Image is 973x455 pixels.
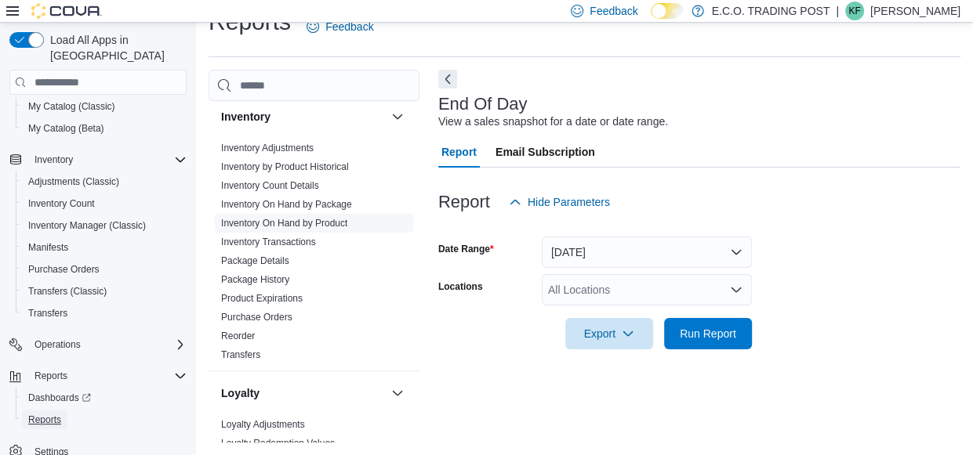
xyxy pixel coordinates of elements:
span: My Catalog (Classic) [28,100,115,113]
button: Inventory [28,150,79,169]
span: Purchase Orders [28,263,100,276]
a: My Catalog (Beta) [22,119,111,138]
span: Hide Parameters [528,194,610,210]
span: Operations [28,335,187,354]
a: Adjustments (Classic) [22,172,125,191]
button: Reports [28,367,74,385]
a: Transfers [221,349,260,360]
button: Adjustments (Classic) [16,171,193,193]
div: View a sales snapshot for a date or date range. [438,114,668,130]
span: Reports [22,410,187,429]
span: Inventory Count [22,194,187,213]
a: Loyalty Redemption Values [221,438,335,449]
button: My Catalog (Classic) [16,96,193,117]
span: Reports [34,370,67,382]
span: Dashboards [28,392,91,404]
button: Manifests [16,237,193,258]
a: Purchase Orders [22,260,106,279]
button: Loyalty [388,384,407,403]
a: Product Expirations [221,293,303,304]
span: Reports [28,367,187,385]
span: Package History [221,273,289,286]
button: Transfers (Classic) [16,280,193,302]
span: Transfers (Classic) [22,282,187,301]
a: Inventory On Hand by Product [221,218,347,229]
a: Dashboards [22,388,97,407]
p: E.C.O. TRADING POST [712,2,830,20]
span: Email Subscription [496,136,595,168]
h3: Inventory [221,109,270,125]
button: Hide Parameters [503,186,616,218]
a: Transfers (Classic) [22,282,113,301]
button: Inventory [388,107,407,126]
button: Inventory Count [16,193,193,215]
span: Manifests [28,241,68,254]
a: Inventory Manager (Classic) [22,216,152,235]
h3: End Of Day [438,95,528,114]
span: Purchase Orders [221,311,292,323]
a: Reorder [221,330,255,341]
button: Open list of options [730,283,742,296]
input: Dark Mode [651,3,684,20]
label: Locations [438,280,483,293]
button: Reports [16,409,193,431]
span: Feedback [325,19,373,34]
span: Package Details [221,255,289,267]
span: Operations [34,338,81,351]
a: Package History [221,274,289,285]
a: Loyalty Adjustments [221,419,305,430]
button: Operations [28,335,87,354]
span: Reports [28,413,61,426]
span: Transfers [28,307,67,320]
a: Package Details [221,255,289,266]
span: Product Expirations [221,292,303,305]
span: Feedback [590,3,637,19]
button: Reports [3,365,193,387]
span: Loyalty Adjustments [221,418,305,431]
span: Inventory Transactions [221,236,316,248]
span: Inventory by Product Historical [221,161,349,173]
button: Loyalty [221,385,385,401]
span: Run Report [680,326,736,341]
a: Inventory by Product Historical [221,161,349,172]
span: Export [575,318,644,349]
span: My Catalog (Beta) [22,119,187,138]
p: [PERSON_NAME] [870,2,960,20]
button: Next [438,70,457,88]
span: Transfers [22,304,187,323]
a: My Catalog (Classic) [22,97,122,116]
a: Inventory Transactions [221,237,316,247]
div: Kira Finn [845,2,864,20]
span: Transfers (Classic) [28,285,107,298]
button: Export [565,318,653,349]
a: Purchase Orders [221,312,292,323]
span: Manifests [22,238,187,257]
button: Purchase Orders [16,258,193,280]
span: Inventory Count Details [221,179,319,192]
span: My Catalog (Classic) [22,97,187,116]
span: Dashboards [22,388,187,407]
span: Inventory On Hand by Package [221,198,352,211]
p: | [836,2,839,20]
span: Inventory [28,150,187,169]
span: Transfers [221,348,260,361]
h3: Report [438,193,490,211]
a: Reports [22,410,67,429]
div: Inventory [209,139,419,370]
span: Adjustments (Classic) [28,175,119,188]
a: Inventory Adjustments [221,143,314,153]
a: Inventory On Hand by Package [221,199,352,210]
span: Purchase Orders [22,260,187,279]
button: Run Report [664,318,752,349]
span: My Catalog (Beta) [28,122,104,135]
a: Inventory Count Details [221,180,319,191]
span: Inventory [34,153,73,166]
img: Cova [31,3,102,19]
span: Inventory Adjustments [221,142,314,154]
span: KF [848,2,860,20]
button: My Catalog (Beta) [16,117,193,139]
a: Dashboards [16,387,193,409]
h3: Loyalty [221,385,260,401]
a: Inventory Count [22,194,101,213]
